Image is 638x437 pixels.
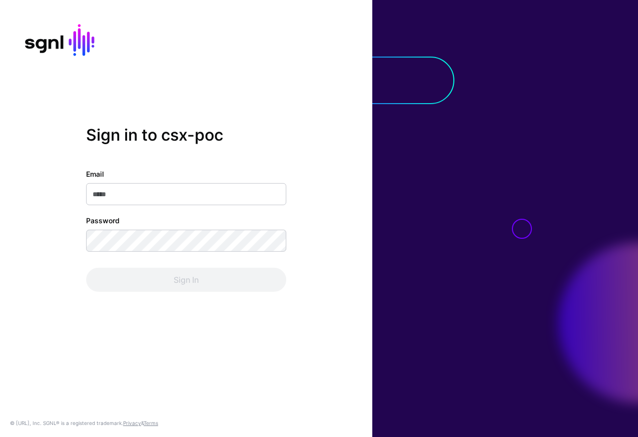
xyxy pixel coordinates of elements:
[144,420,158,426] a: Terms
[86,169,104,179] label: Email
[10,419,158,427] div: © [URL], Inc. SGNL® is a registered trademark. &
[86,125,286,144] h2: Sign in to csx-poc
[123,420,141,426] a: Privacy
[86,215,120,226] label: Password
